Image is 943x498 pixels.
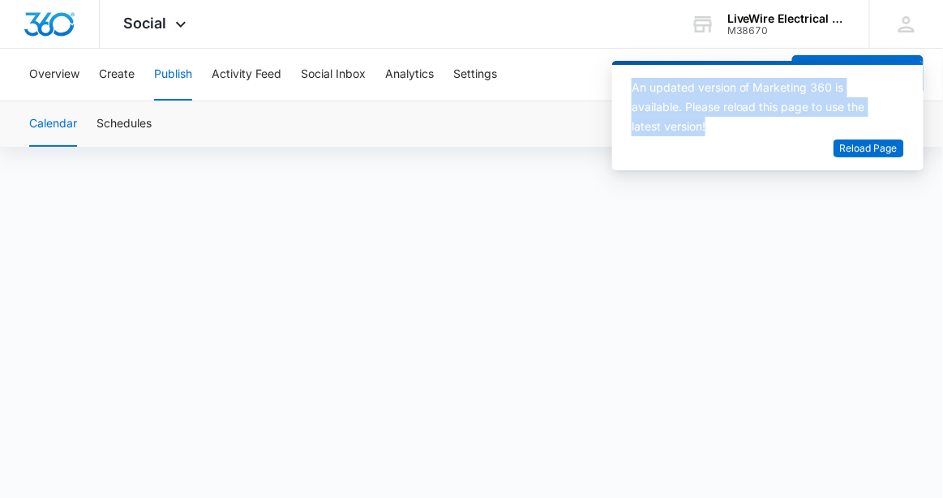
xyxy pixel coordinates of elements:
span: Reload Page [840,141,898,157]
button: Analytics [385,49,434,101]
button: Overview [29,49,79,101]
span: Social [124,15,167,32]
button: Schedules [96,101,152,147]
button: Activity Feed [212,49,281,101]
button: Reload Page [834,140,904,158]
div: account id [727,25,846,36]
button: Create a Post [792,55,924,94]
div: An updated version of Marketing 360 is available. Please reload this page to use the latest version! [632,78,885,136]
button: Settings [453,49,497,101]
button: Create [99,49,135,101]
button: Social Inbox [301,49,366,101]
button: Publish [154,49,192,101]
div: account name [727,12,846,25]
button: Calendar [29,101,77,147]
